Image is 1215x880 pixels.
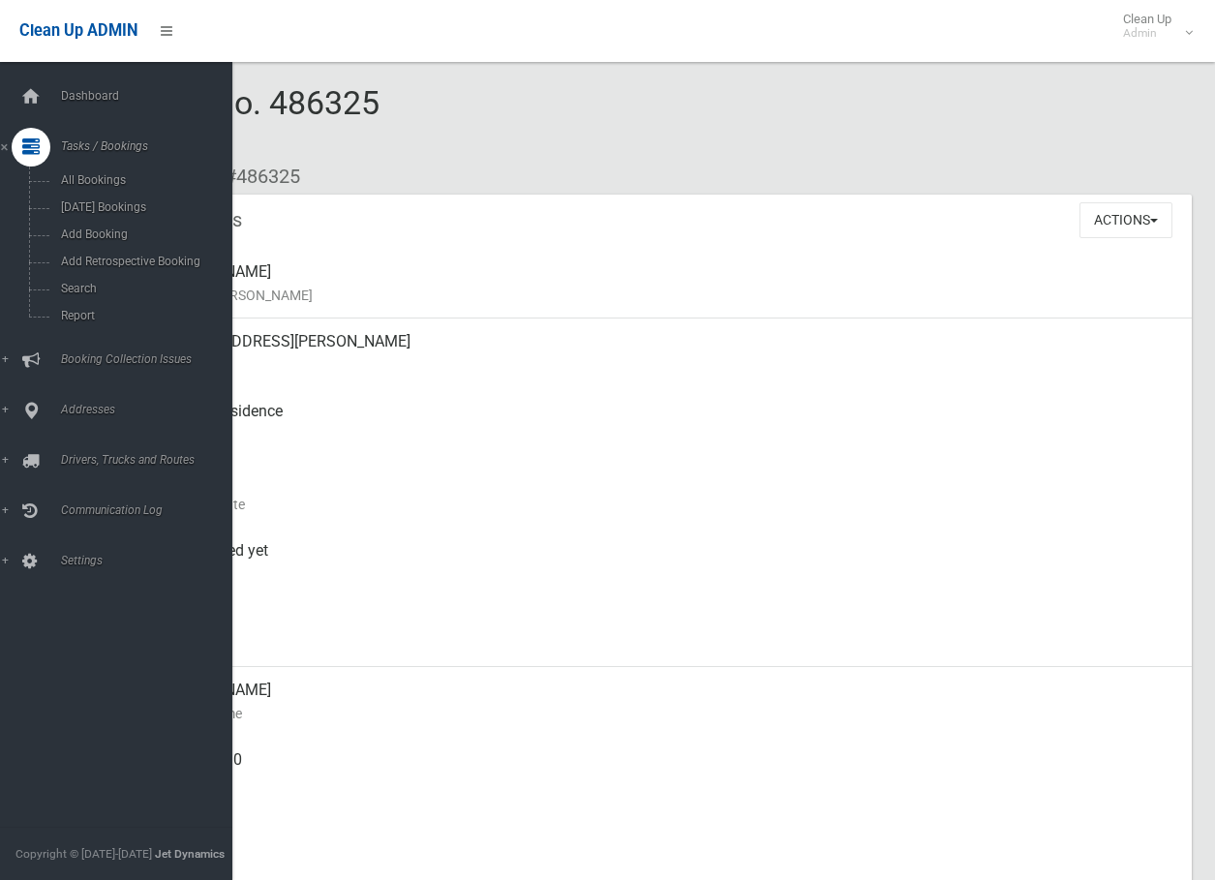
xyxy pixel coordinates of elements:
span: Booking No. 486325 [85,83,380,159]
span: Add Retrospective Booking [55,255,230,268]
span: Copyright © [DATE]-[DATE] [15,847,152,861]
small: Address [155,353,1176,377]
span: Report [55,309,230,322]
li: #486325 [211,159,300,195]
span: Add Booking [55,228,230,241]
strong: Jet Dynamics [155,847,225,861]
span: All Bookings [55,173,230,187]
span: Addresses [55,403,247,416]
div: [PERSON_NAME] [155,249,1176,319]
span: Dashboard [55,89,247,103]
small: Mobile [155,772,1176,795]
div: [STREET_ADDRESS][PERSON_NAME] [155,319,1176,388]
small: Name of [PERSON_NAME] [155,284,1176,307]
small: Contact Name [155,702,1176,725]
span: Clean Up ADMIN [19,21,137,40]
div: [DATE] [155,597,1176,667]
span: [DATE] Bookings [55,200,230,214]
small: Pickup Point [155,423,1176,446]
div: Front of Residence [155,388,1176,458]
div: 0490335890 [155,737,1176,806]
span: Settings [55,554,247,567]
div: None given [155,806,1176,876]
span: Search [55,282,230,295]
div: [DATE] [155,458,1176,528]
div: [PERSON_NAME] [155,667,1176,737]
span: Communication Log [55,503,247,517]
small: Collection Date [155,493,1176,516]
span: Drivers, Trucks and Routes [55,453,247,467]
span: Tasks / Bookings [55,139,247,153]
small: Admin [1123,26,1171,41]
button: Actions [1079,202,1172,238]
small: Landline [155,841,1176,865]
small: Zone [155,632,1176,655]
span: Clean Up [1113,12,1191,41]
div: Not collected yet [155,528,1176,597]
small: Collected At [155,562,1176,586]
span: Booking Collection Issues [55,352,247,366]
